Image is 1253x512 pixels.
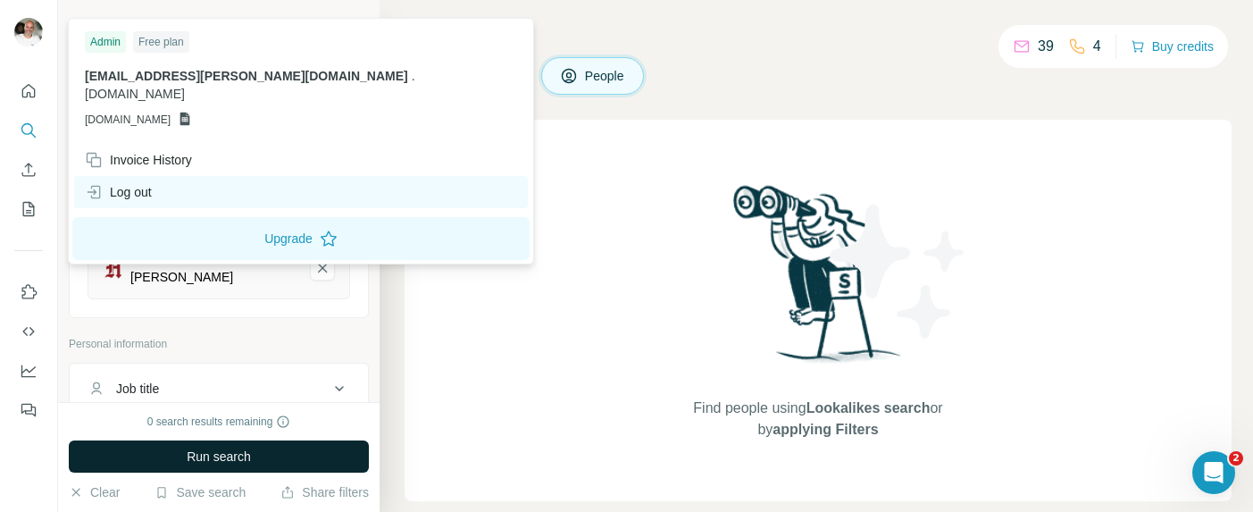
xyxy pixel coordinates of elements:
p: Personal information [69,336,369,352]
button: Feedback [14,394,43,426]
div: 0 search results remaining [147,414,291,430]
span: [EMAIL_ADDRESS][PERSON_NAME][DOMAIN_NAME] [85,69,408,83]
span: 2 [1229,451,1243,466]
button: Buy credits [1131,34,1214,59]
span: Lookalikes search [806,400,931,415]
span: . [412,69,415,83]
div: Job title [116,380,159,398]
button: Save search [155,483,246,501]
button: Hotel Restaurant Hilling-remove-button [310,256,335,281]
div: Hotel Restaurant [PERSON_NAME] [130,250,296,286]
span: Run search [187,448,251,466]
p: 4 [1093,36,1101,57]
h4: Search [405,21,1232,46]
button: Search [14,114,43,147]
div: Invoice History [85,151,192,169]
button: Run search [69,441,369,473]
button: Use Surfe API [14,315,43,348]
button: Dashboard [14,355,43,387]
div: Free plan [133,31,189,53]
button: Hide [311,11,380,38]
button: Job title [70,367,368,410]
div: Admin [85,31,126,53]
span: Find people using or by [675,398,961,441]
img: Avatar [14,18,43,46]
div: Log out [85,183,152,201]
button: Quick start [14,75,43,107]
img: Hotel Restaurant Hilling-logo [103,257,123,278]
iframe: Intercom live chat [1192,451,1235,494]
span: People [585,67,626,85]
div: New search [69,16,125,32]
button: Use Surfe on LinkedIn [14,276,43,308]
img: Surfe Illustration - Woman searching with binoculars [725,180,911,380]
span: [DOMAIN_NAME] [85,112,171,128]
p: 39 [1038,36,1054,57]
button: Upgrade [72,217,530,260]
button: Share filters [280,483,369,501]
img: Surfe Illustration - Stars [818,191,979,352]
span: [DOMAIN_NAME] [85,87,185,101]
button: Clear [69,483,120,501]
button: Enrich CSV [14,154,43,186]
button: My lists [14,193,43,225]
span: applying Filters [773,422,878,437]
